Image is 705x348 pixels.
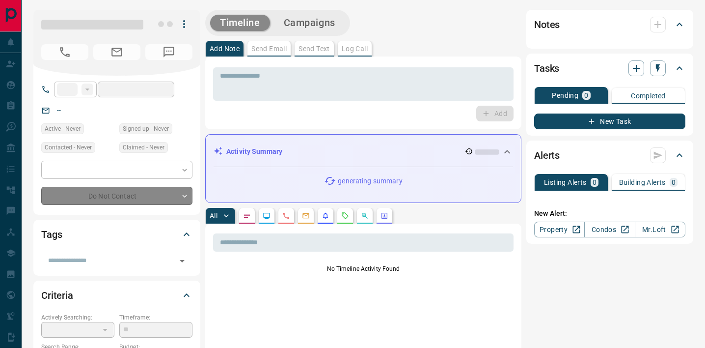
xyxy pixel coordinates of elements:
button: Open [175,254,189,268]
button: New Task [534,114,685,129]
p: No Timeline Activity Found [213,264,514,273]
a: Mr.Loft [635,222,685,237]
p: All [210,212,217,219]
span: No Number [145,44,192,60]
button: Campaigns [274,15,345,31]
p: 0 [672,179,676,186]
p: New Alert: [534,208,685,219]
span: No Email [93,44,140,60]
span: No Number [41,44,88,60]
p: 0 [593,179,597,186]
span: Contacted - Never [45,143,92,152]
span: Claimed - Never [123,143,164,152]
svg: Requests [341,212,349,220]
svg: Emails [302,212,310,220]
svg: Lead Browsing Activity [263,212,271,220]
div: Alerts [534,144,685,167]
div: Activity Summary [214,143,513,161]
svg: Opportunities [361,212,369,220]
button: Timeline [210,15,270,31]
h2: Notes [534,17,560,32]
h2: Criteria [41,288,73,303]
p: Timeframe: [119,313,192,322]
svg: Listing Alerts [322,212,329,220]
div: Tasks [534,57,685,80]
h2: Alerts [534,147,560,163]
p: Listing Alerts [544,179,587,186]
a: Condos [584,222,635,237]
p: generating summary [338,176,402,186]
p: Completed [631,92,666,99]
p: Activity Summary [226,146,282,157]
svg: Agent Actions [380,212,388,220]
svg: Calls [282,212,290,220]
span: Signed up - Never [123,124,169,134]
div: Do Not Contact [41,187,192,205]
p: Add Note [210,45,240,52]
span: Active - Never [45,124,81,134]
div: Criteria [41,284,192,307]
p: Building Alerts [619,179,666,186]
div: Notes [534,13,685,36]
p: Pending [552,92,578,99]
a: Property [534,222,585,237]
div: Tags [41,223,192,246]
h2: Tasks [534,60,559,76]
a: -- [57,106,61,114]
svg: Notes [243,212,251,220]
p: 0 [584,92,588,99]
h2: Tags [41,227,62,242]
p: Actively Searching: [41,313,114,322]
